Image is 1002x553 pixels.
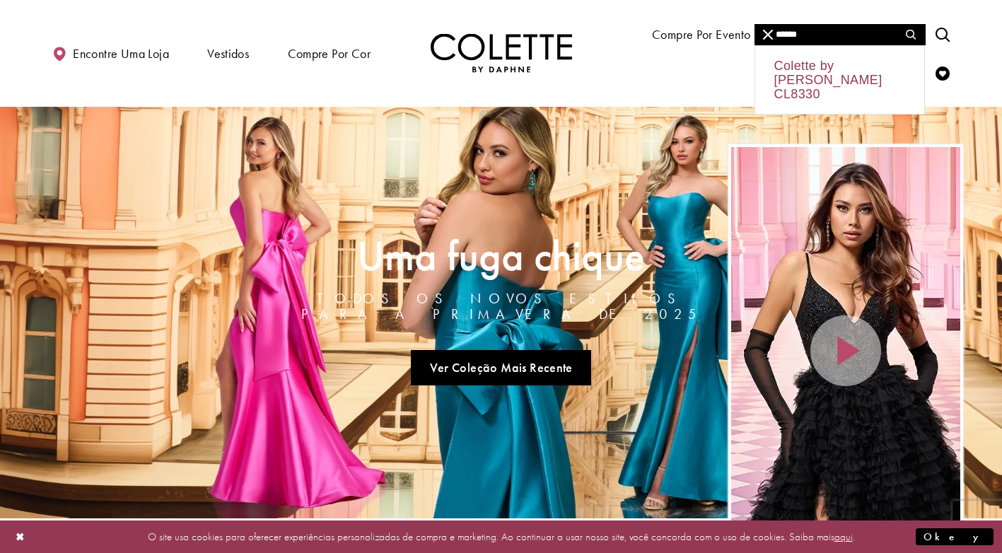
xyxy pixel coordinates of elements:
span: Vestidos [207,47,249,61]
button: Enviar pesquisa [897,24,925,45]
a: Verifique a lista de desejos [932,53,953,92]
a: Encontre uma loja [49,34,173,73]
span: Compre por evento [648,14,755,53]
span: Vestidos [204,34,252,73]
button: Fechar pesquisa [755,24,782,45]
a: Conheça o designer [786,14,901,53]
span: Compre por cor [288,47,371,61]
div: Colette by [PERSON_NAME] CL8330 [755,46,924,114]
a: aqui [834,529,853,543]
div: Formulário de pesquisa [755,24,926,45]
span: Encontre uma loja [73,47,169,61]
img: Colette por Daphne [431,34,572,73]
button: Caixa de diálogo Fechar [8,524,33,549]
ul: Links deslizantes [274,344,728,391]
button: Caixa de diálogo Enviar [916,528,994,545]
span: Compre por evento [652,28,751,42]
span: Compre por cor [284,34,374,73]
a: Veja a mais nova coleção A Chique Escape todos os novos estilos para a primavera de 2025 [411,350,591,385]
input: Procurar [755,24,925,45]
a: Visite a página inicial [431,34,572,73]
p: O site usa cookies para oferecer experiências personalizadas de compra e marketing. Ao continuar ... [102,527,900,546]
a: Alternar pesquisa [932,14,953,53]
